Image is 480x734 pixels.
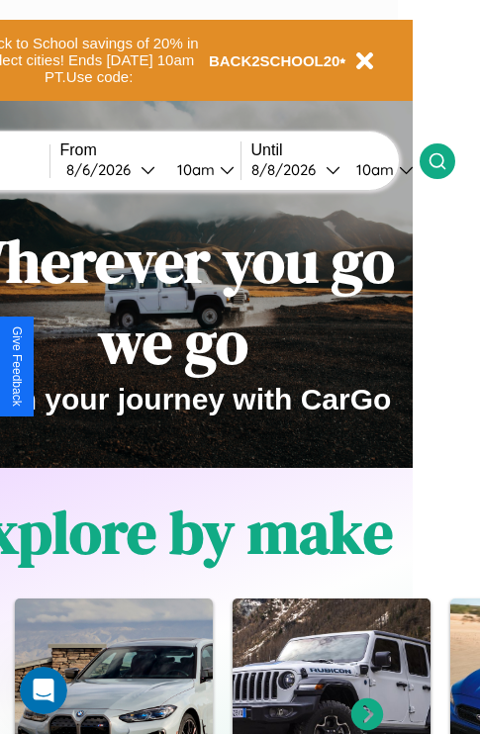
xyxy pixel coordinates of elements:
button: 8/6/2026 [60,159,161,180]
div: 8 / 8 / 2026 [251,160,326,179]
label: Until [251,141,420,159]
div: 10am [346,160,399,179]
button: 10am [340,159,420,180]
label: From [60,141,240,159]
b: BACK2SCHOOL20 [209,52,340,69]
button: 10am [161,159,240,180]
div: 8 / 6 / 2026 [66,160,141,179]
div: Give Feedback [10,326,24,407]
iframe: Intercom live chat [20,667,67,714]
div: 10am [167,160,220,179]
